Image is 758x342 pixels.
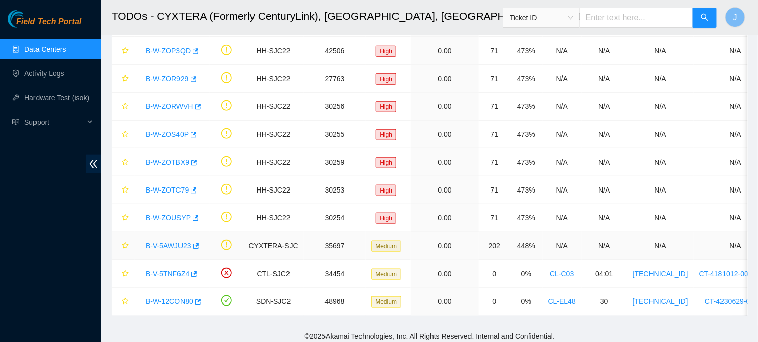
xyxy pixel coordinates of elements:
td: HH-SJC22 [243,93,304,121]
td: 30253 [304,176,366,204]
td: 473% [510,93,542,121]
button: star [117,265,129,282]
span: Medium [371,269,401,280]
td: N/A [543,148,582,176]
span: star [122,103,129,111]
td: 473% [510,148,542,176]
a: B-W-ZOP3QD [146,47,191,55]
td: N/A [627,37,694,65]
td: N/A [543,204,582,232]
button: star [117,43,129,59]
td: N/A [582,65,627,93]
td: 30 [582,288,627,316]
td: 0.00 [411,65,479,93]
td: HH-SJC22 [243,176,304,204]
td: 34454 [304,260,366,288]
span: Ticket ID [510,10,573,25]
span: read [12,119,19,126]
a: B-W-ZOTC79 [146,186,189,194]
td: CYXTERA-SJC [243,232,304,260]
span: star [122,159,129,167]
a: Hardware Test (isok) [24,94,89,102]
td: N/A [582,121,627,148]
td: 71 [479,121,510,148]
td: 0% [510,260,542,288]
td: 448% [510,232,542,260]
td: 0.00 [411,176,479,204]
span: High [376,213,396,224]
td: 71 [479,176,510,204]
span: exclamation-circle [221,212,232,222]
span: star [122,47,129,55]
a: B-V-5TNF6Z4 [146,270,189,278]
td: 48968 [304,288,366,316]
a: Data Centers [24,45,66,53]
td: 0.00 [411,148,479,176]
td: 0.00 [411,260,479,288]
td: N/A [627,148,694,176]
a: B-W-ZORWVH [146,102,193,110]
span: High [376,73,396,85]
span: J [733,11,737,24]
td: CTL-SJC2 [243,260,304,288]
span: star [122,270,129,278]
td: 0% [510,288,542,316]
span: exclamation-circle [221,156,232,167]
td: 71 [479,204,510,232]
td: 71 [479,37,510,65]
td: SDN-SJC2 [243,288,304,316]
td: HH-SJC22 [243,65,304,93]
span: High [376,101,396,112]
span: check-circle [221,295,232,306]
td: N/A [627,121,694,148]
a: B-W-12CON80 [146,297,193,306]
span: Field Tech Portal [16,17,81,27]
td: 473% [510,176,542,204]
a: Akamai TechnologiesField Tech Portal [8,18,81,31]
td: 473% [510,37,542,65]
span: Medium [371,241,401,252]
td: 35697 [304,232,366,260]
td: HH-SJC22 [243,121,304,148]
span: exclamation-circle [221,240,232,250]
td: 0.00 [411,37,479,65]
td: N/A [627,232,694,260]
td: 71 [479,93,510,121]
td: 0.00 [411,93,479,121]
td: 30259 [304,148,366,176]
span: High [376,185,396,196]
span: double-left [86,155,101,173]
td: 473% [510,204,542,232]
td: N/A [582,37,627,65]
td: N/A [627,204,694,232]
span: star [122,75,129,83]
button: star [117,126,129,142]
a: B-W-ZOTBX9 [146,158,189,166]
input: Enter text here... [580,8,693,28]
td: N/A [582,93,627,121]
span: Medium [371,296,401,308]
td: 202 [479,232,510,260]
td: 30256 [304,93,366,121]
a: B-W-ZOR929 [146,74,189,83]
a: [TECHNICAL_ID] [633,270,688,278]
td: N/A [627,176,694,204]
span: star [122,298,129,306]
td: 0.00 [411,288,479,316]
td: 42506 [304,37,366,65]
td: 27763 [304,65,366,93]
td: 0.00 [411,204,479,232]
span: exclamation-circle [221,100,232,111]
td: N/A [627,65,694,93]
td: 71 [479,65,510,93]
button: star [117,210,129,226]
td: 0.00 [411,232,479,260]
a: Activity Logs [24,69,64,78]
td: 30255 [304,121,366,148]
td: N/A [582,148,627,176]
button: star [117,293,129,310]
td: N/A [582,176,627,204]
span: High [376,46,396,57]
td: 04:01 [582,260,627,288]
td: N/A [543,93,582,121]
